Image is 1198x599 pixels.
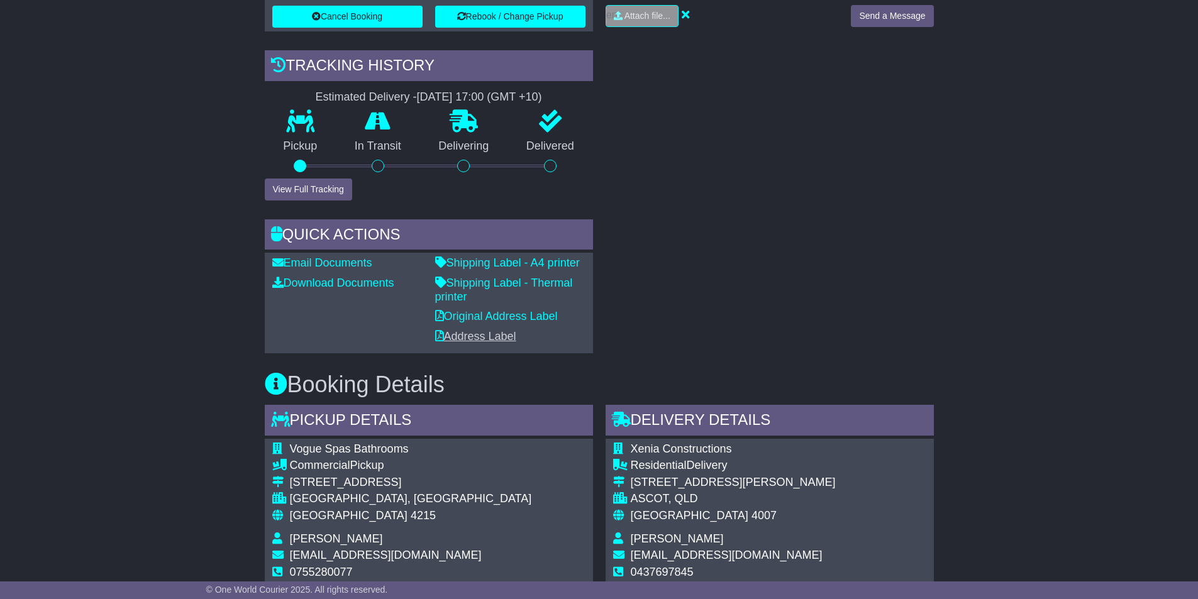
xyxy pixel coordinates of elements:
span: 4215 [411,509,436,522]
h3: Booking Details [265,372,934,397]
div: [GEOGRAPHIC_DATA], [GEOGRAPHIC_DATA] [290,492,532,506]
div: ASCOT, QLD [631,492,836,506]
span: Commercial [290,459,350,471]
span: [EMAIL_ADDRESS][DOMAIN_NAME] [290,549,482,561]
p: Pickup [265,140,336,153]
a: Shipping Label - A4 printer [435,256,580,269]
div: Delivery [631,459,836,473]
span: 0437697845 [631,566,694,578]
div: Quick Actions [265,219,593,253]
a: Email Documents [272,256,372,269]
p: Delivered [507,140,593,153]
span: [GEOGRAPHIC_DATA] [631,509,748,522]
a: Shipping Label - Thermal printer [435,277,573,303]
span: Xenia Constructions [631,442,732,455]
button: Send a Message [851,5,933,27]
p: In Transit [336,140,420,153]
div: Tracking history [265,50,593,84]
div: Estimated Delivery - [265,91,593,104]
a: Address Label [435,330,516,343]
a: Download Documents [272,277,394,289]
button: View Full Tracking [265,179,352,201]
span: [PERSON_NAME] [290,532,383,545]
p: Delivering [420,140,508,153]
span: Residential [631,459,687,471]
span: Vogue Spas Bathrooms [290,442,409,455]
div: [DATE] 17:00 (GMT +10) [417,91,542,104]
div: Pickup [290,459,532,473]
div: [STREET_ADDRESS] [290,476,532,490]
div: Delivery Details [606,405,934,439]
span: 0755280077 [290,566,353,578]
button: Cancel Booking [272,6,423,28]
div: Pickup Details [265,405,593,439]
span: [PERSON_NAME] [631,532,724,545]
a: Original Address Label [435,310,558,322]
span: [EMAIL_ADDRESS][DOMAIN_NAME] [631,549,823,561]
span: [GEOGRAPHIC_DATA] [290,509,408,522]
span: © One World Courier 2025. All rights reserved. [206,585,388,595]
button: Rebook / Change Pickup [435,6,585,28]
span: 4007 [752,509,777,522]
div: [STREET_ADDRESS][PERSON_NAME] [631,476,836,490]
